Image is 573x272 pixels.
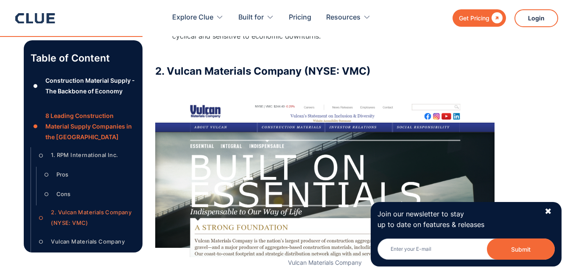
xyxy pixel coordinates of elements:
p: Join our newsletter to stay up to date on features & releases [377,209,537,230]
div: ● [31,120,41,133]
a: ●8 Leading Construction Material Supply Companies in the [GEOGRAPHIC_DATA] [31,110,136,143]
a: ○1. RPM International Inc. [36,149,136,162]
div: 1. RPM International Inc. [51,150,118,160]
div: ○ [36,149,46,162]
a: ○Vulcan Materials Company [36,235,136,248]
div: ○ [36,211,46,224]
div: Resources [326,4,361,31]
div: Get Pricing [459,13,489,23]
a: ○2. Vulcan Materials Company (NYSE: VMC) [36,207,136,228]
button: Submit [487,238,555,260]
div: ○ [36,235,46,248]
div: 2. Vulcan Materials Company (NYSE: VMC) [51,207,135,228]
a: Get Pricing [453,9,506,27]
div: Resources [326,4,371,31]
p: Table of Content [31,51,136,65]
div: Explore Clue [172,4,224,31]
a: Login [514,9,558,27]
div: 8 Leading Construction Material Supply Companies in the [GEOGRAPHIC_DATA] [45,110,135,143]
input: Enter your E-mail [377,238,555,260]
div: Pros [56,169,68,180]
a: Pricing [289,4,311,31]
p: ‍ [155,82,495,93]
div: Explore Clue [172,4,213,31]
div: ● [31,80,41,93]
a: ○Cons [42,188,136,200]
h3: 2. Vulcan Materials Company (NYSE: VMC) [155,65,495,78]
div: ○ [42,188,52,200]
div: Vulcan Materials Company [51,236,125,247]
div: ○ [42,168,52,181]
a: ○Pros [42,168,136,181]
img: Vulcan Materials Company homepage [155,101,495,257]
div: Built for [238,4,274,31]
a: ●Construction Material Supply - The Backbone of Economy [31,75,136,96]
div:  [489,13,503,23]
div: Built for [238,4,264,31]
div: Cons [56,189,70,199]
div: ✖ [545,206,552,217]
p: ‍ [155,46,495,56]
div: Construction Material Supply - The Backbone of Economy [45,75,135,96]
figcaption: Vulcan Materials Company [155,259,495,266]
